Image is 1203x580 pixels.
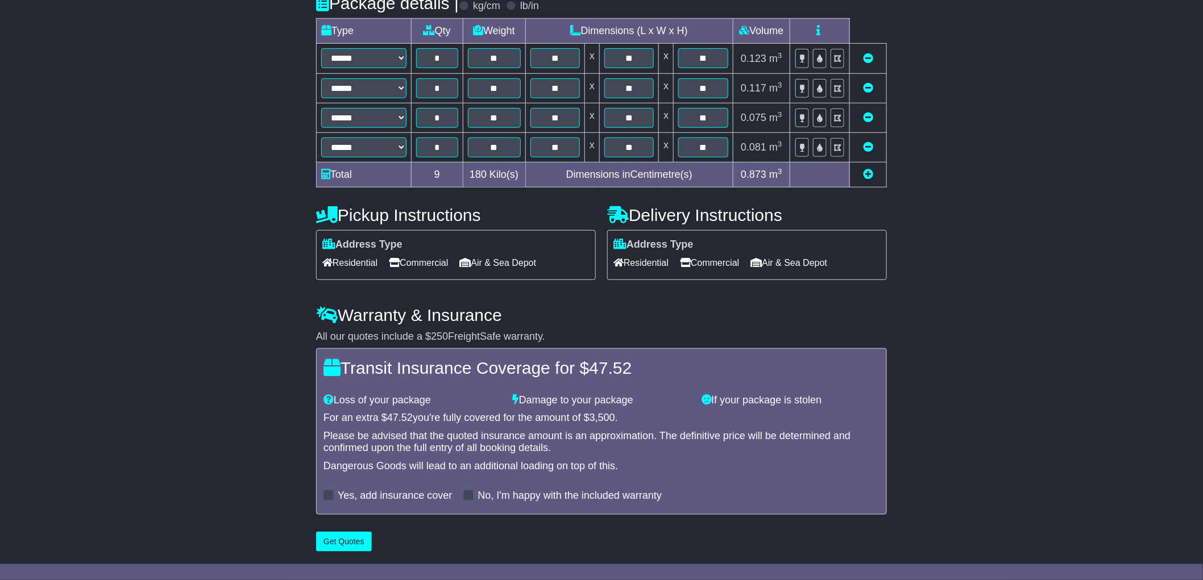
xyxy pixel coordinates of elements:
h4: Pickup Instructions [316,206,596,224]
span: m [769,141,782,153]
label: Address Type [322,239,403,251]
a: Remove this item [863,112,873,123]
td: 9 [412,162,463,187]
span: m [769,82,782,94]
span: 0.123 [741,53,766,64]
a: Add new item [863,169,873,180]
td: Type [317,19,412,44]
span: Residential [322,254,378,272]
a: Remove this item [863,141,873,153]
h4: Delivery Instructions [607,206,887,224]
td: Volume [733,19,790,44]
div: Loss of your package [318,394,507,407]
td: x [659,44,674,73]
sup: 3 [778,81,782,89]
sup: 3 [778,140,782,148]
label: Address Type [613,239,694,251]
a: Remove this item [863,82,873,94]
span: 0.117 [741,82,766,94]
td: x [585,133,600,162]
div: All our quotes include a $ FreightSafe warranty. [316,331,887,343]
label: Yes, add insurance cover [338,490,452,502]
div: If your package is stolen [696,394,885,407]
span: m [769,169,782,180]
td: x [659,103,674,132]
span: 0.075 [741,112,766,123]
td: Dimensions (L x W x H) [525,19,733,44]
span: 3,500 [590,412,615,423]
td: Kilo(s) [463,162,525,187]
button: Get Quotes [316,532,372,552]
span: 250 [431,331,448,342]
label: No, I'm happy with the included warranty [478,490,662,502]
h4: Warranty & Insurance [316,306,887,324]
sup: 3 [778,110,782,119]
span: Residential [613,254,669,272]
div: For an extra $ you're fully covered for the amount of $ . [323,412,880,424]
sup: 3 [778,167,782,176]
span: Commercial [389,254,448,272]
td: Weight [463,19,525,44]
span: 47.52 [589,358,632,377]
span: 0.081 [741,141,766,153]
td: Qty [412,19,463,44]
div: Please be advised that the quoted insurance amount is an approximation. The definitive price will... [323,430,880,454]
span: 180 [470,169,487,180]
span: 47.52 [387,412,413,423]
span: Commercial [680,254,739,272]
td: x [659,133,674,162]
div: Dangerous Goods will lead to an additional loading on top of this. [323,460,880,473]
td: x [585,44,600,73]
sup: 3 [778,51,782,60]
td: x [585,73,600,103]
div: Damage to your package [507,394,696,407]
h4: Transit Insurance Coverage for $ [323,358,880,377]
a: Remove this item [863,53,873,64]
td: Total [317,162,412,187]
td: Dimensions in Centimetre(s) [525,162,733,187]
span: 0.873 [741,169,766,180]
span: m [769,112,782,123]
span: m [769,53,782,64]
span: Air & Sea Depot [751,254,828,272]
span: Air & Sea Depot [460,254,537,272]
td: x [659,73,674,103]
td: x [585,103,600,132]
